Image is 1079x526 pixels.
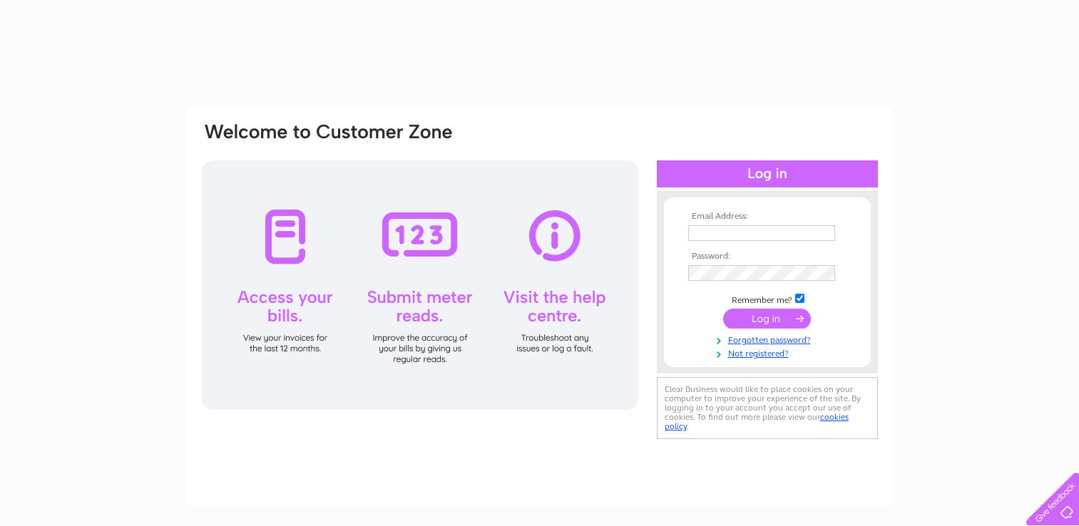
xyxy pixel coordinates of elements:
th: Email Address: [685,212,850,222]
td: Remember me? [685,292,850,306]
th: Password: [685,252,850,262]
div: Clear Business would like to place cookies on your computer to improve your experience of the sit... [657,377,878,439]
a: Not registered? [688,346,850,359]
input: Submit [723,309,811,329]
a: cookies policy [665,412,849,431]
a: Forgotten password? [688,332,850,346]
